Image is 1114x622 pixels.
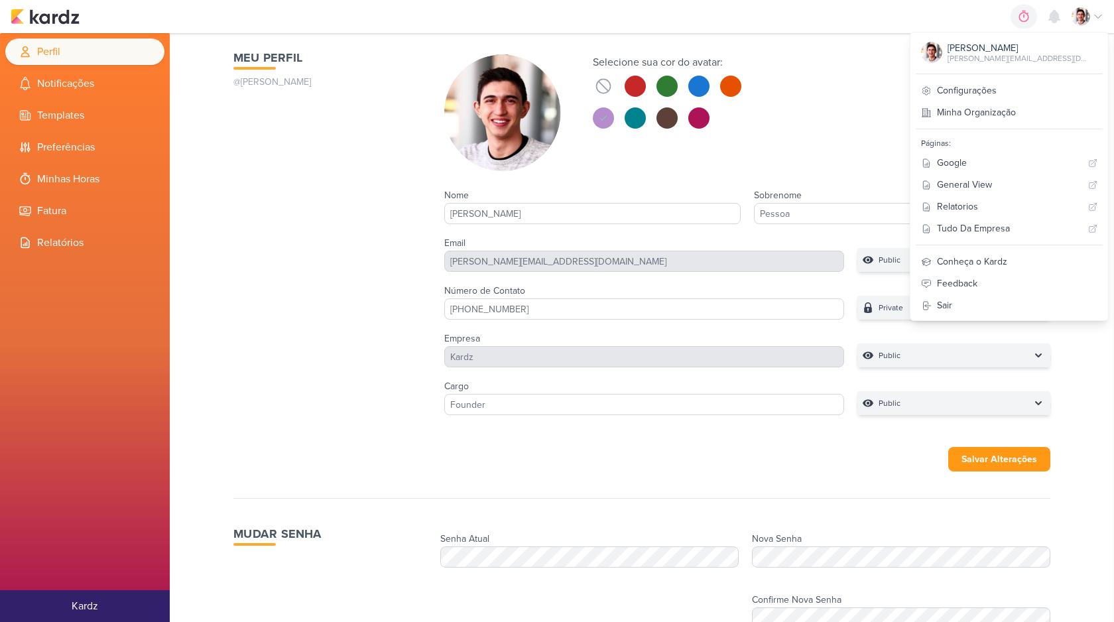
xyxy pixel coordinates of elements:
h1: Mudar Senha [233,525,430,543]
li: Perfil [5,38,164,65]
div: [PERSON_NAME][EMAIL_ADDRESS][DOMAIN_NAME] [948,52,1087,64]
div: [PERSON_NAME][EMAIL_ADDRESS][DOMAIN_NAME] [444,251,844,272]
label: Empresa [444,333,480,344]
div: Páginas: [910,135,1108,152]
label: Senha Atual [440,533,489,544]
img: Lucas Pessoa [921,42,942,63]
a: Sair [910,294,1108,316]
a: Minha Organização [910,101,1108,123]
p: Public [879,349,900,362]
button: Public [857,343,1050,367]
div: [PERSON_NAME] [948,41,1087,55]
a: Configurações [910,80,1108,101]
a: Tudo Da Empresa [910,218,1108,239]
button: Public [857,248,1050,272]
li: Fatura [5,198,164,224]
p: @[PERSON_NAME] [233,75,418,89]
li: Minhas Horas [5,166,164,192]
div: General View [937,178,1083,192]
img: Lucas Pessoa [1072,7,1090,26]
a: Google [910,152,1108,174]
label: Nome [444,190,469,201]
div: Selecione sua cor do avatar: [593,54,741,70]
label: Cargo [444,381,469,392]
a: General View [910,174,1108,196]
label: Nova Senha [752,533,802,544]
li: Notificações [5,70,164,97]
div: Google [937,156,1083,170]
div: Feedback [910,273,1108,294]
label: Número de Contato [444,285,525,296]
div: Relatorios [937,200,1083,214]
a: Relatorios [910,196,1108,218]
p: Private [879,301,903,314]
label: Sobrenome [754,190,802,201]
label: Email [444,237,465,249]
button: Private [857,296,1050,320]
h1: Meu Perfil [233,49,418,67]
img: kardz.app [11,9,80,25]
label: Confirme Nova Senha [752,594,841,605]
button: Public [857,391,1050,415]
li: Preferências [5,134,164,160]
li: Templates [5,102,164,129]
div: Tudo Da Empresa [937,221,1083,235]
li: Relatórios [5,229,164,256]
button: Salvar Alterações [948,447,1050,471]
div: Conheça o Kardz [910,251,1108,273]
p: Public [879,397,900,410]
p: Public [879,253,900,267]
img: Lucas Pessoa [444,54,561,171]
